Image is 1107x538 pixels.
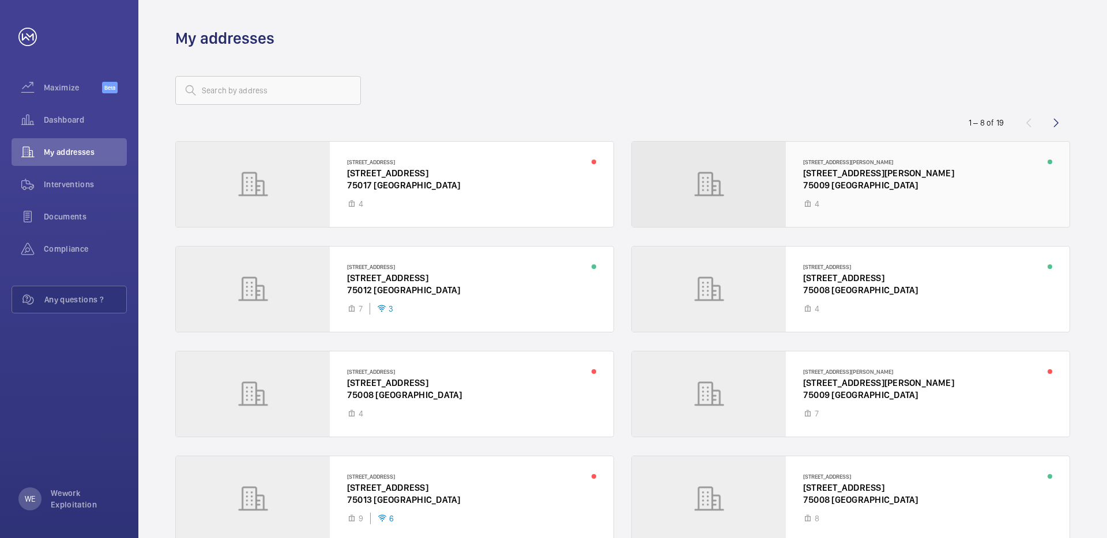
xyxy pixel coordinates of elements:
[51,487,120,510] p: Wework Exploitation
[44,179,127,190] span: Interventions
[969,117,1004,128] div: 1 – 8 of 19
[44,82,102,93] span: Maximize
[44,294,126,305] span: Any questions ?
[102,82,118,93] span: Beta
[175,76,361,105] input: Search by address
[44,243,127,255] span: Compliance
[44,211,127,222] span: Documents
[44,114,127,126] span: Dashboard
[25,493,35,505] p: WE
[175,28,274,49] h1: My addresses
[44,146,127,158] span: My addresses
